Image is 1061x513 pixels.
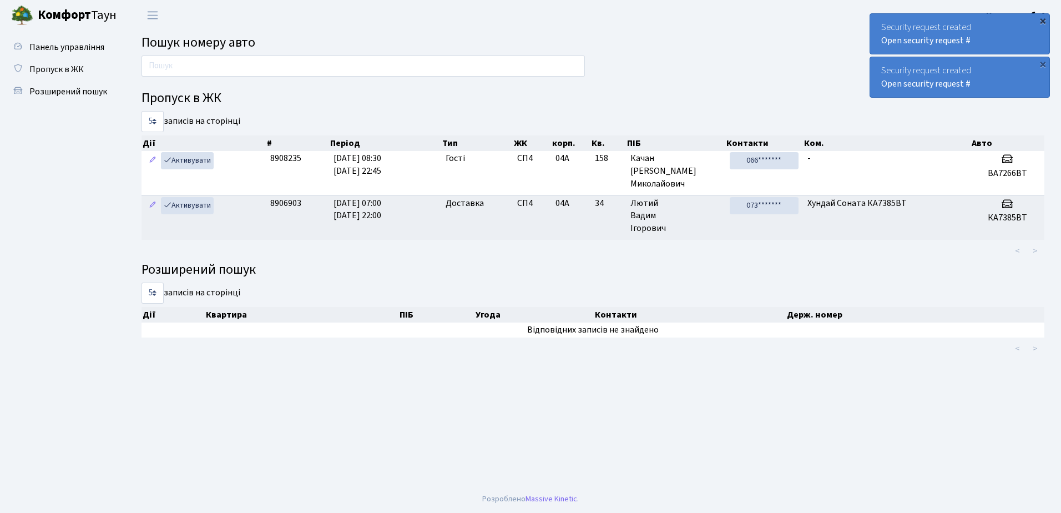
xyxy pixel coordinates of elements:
[329,135,441,151] th: Період
[446,152,465,165] span: Гості
[626,135,725,151] th: ПІБ
[513,135,551,151] th: ЖК
[986,9,1048,22] a: Консьєрж б. 4.
[474,307,594,323] th: Угода
[1037,58,1048,69] div: ×
[725,135,803,151] th: Контакти
[803,135,971,151] th: Ком.
[142,135,266,151] th: Дії
[594,307,785,323] th: Контакти
[6,36,117,58] a: Панель управління
[446,197,484,210] span: Доставка
[6,58,117,81] a: Пропуск в ЖК
[551,135,590,151] th: корп.
[870,57,1049,97] div: Security request created
[590,135,625,151] th: Кв.
[142,262,1044,278] h4: Розширений пошук
[555,197,569,209] span: 04А
[630,197,721,235] span: Лютий Вадим Ігорович
[595,197,621,210] span: 34
[29,85,107,98] span: Розширений пошук
[517,197,547,210] span: СП4
[1037,15,1048,26] div: ×
[630,152,721,190] span: Качан [PERSON_NAME] Миколайович
[161,197,214,214] a: Активувати
[38,6,117,25] span: Таун
[142,307,205,323] th: Дії
[205,307,398,323] th: Квартира
[595,152,621,165] span: 158
[398,307,474,323] th: ПІБ
[161,152,214,169] a: Активувати
[334,197,381,222] span: [DATE] 07:00 [DATE] 22:00
[266,135,329,151] th: #
[6,81,117,103] a: Розширений пошук
[555,152,569,164] span: 04А
[870,14,1049,54] div: Security request created
[146,152,159,169] a: Редагувати
[142,56,585,77] input: Пошук
[38,6,91,24] b: Комфорт
[142,283,164,304] select: записів на сторінці
[142,283,240,304] label: записів на сторінці
[881,34,971,47] a: Open security request #
[517,152,547,165] span: СП4
[971,135,1044,151] th: Авто
[881,78,971,90] a: Open security request #
[142,90,1044,107] h4: Пропуск в ЖК
[807,197,907,209] span: Хундай Соната КА7385ВТ
[146,197,159,214] a: Редагувати
[526,493,577,505] a: Massive Kinetic
[334,152,381,177] span: [DATE] 08:30 [DATE] 22:45
[975,213,1040,223] h5: КА7385ВТ
[142,111,240,132] label: записів на сторінці
[807,152,811,164] span: -
[139,6,166,24] button: Переключити навігацію
[270,152,301,164] span: 8908235
[142,323,1044,338] td: Відповідних записів не знайдено
[11,4,33,27] img: logo.png
[441,135,513,151] th: Тип
[142,33,255,52] span: Пошук номеру авто
[270,197,301,209] span: 8906903
[29,63,84,76] span: Пропуск в ЖК
[29,41,104,53] span: Панель управління
[975,168,1040,179] h5: ВА7266ВТ
[482,493,579,505] div: Розроблено .
[142,111,164,132] select: записів на сторінці
[786,307,1044,323] th: Держ. номер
